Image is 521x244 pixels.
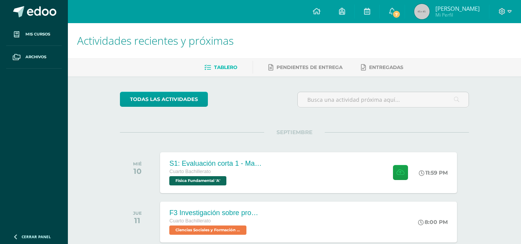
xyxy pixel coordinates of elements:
[392,10,401,19] span: 7
[169,160,262,168] div: S1: Evaluación corta 1 - Magnesitmo y principios básicos.
[133,210,142,216] div: JUE
[214,64,237,70] span: Tablero
[169,218,211,224] span: Cuarto Bachillerato
[169,209,262,217] div: F3 Investigación sobre problemas de salud mental como fenómeno social
[435,12,480,18] span: Mi Perfil
[6,46,62,69] a: Archivos
[169,176,226,185] span: Física Fundamental 'A'
[133,167,142,176] div: 10
[22,234,51,239] span: Cerrar panel
[298,92,469,107] input: Busca una actividad próxima aquí...
[277,64,342,70] span: Pendientes de entrega
[120,92,208,107] a: todas las Actividades
[435,5,480,12] span: [PERSON_NAME]
[25,31,50,37] span: Mis cursos
[204,61,237,74] a: Tablero
[268,61,342,74] a: Pendientes de entrega
[264,129,325,136] span: SEPTIEMBRE
[77,33,234,48] span: Actividades recientes y próximas
[133,216,142,225] div: 11
[133,161,142,167] div: MIÉ
[361,61,403,74] a: Entregadas
[169,169,211,174] span: Cuarto Bachillerato
[419,169,448,176] div: 11:59 PM
[6,23,62,46] a: Mis cursos
[369,64,403,70] span: Entregadas
[414,4,430,19] img: 45x45
[169,225,246,235] span: Ciencias Sociales y Formación Ciudadana 'A'
[25,54,46,60] span: Archivos
[418,219,448,225] div: 8:00 PM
